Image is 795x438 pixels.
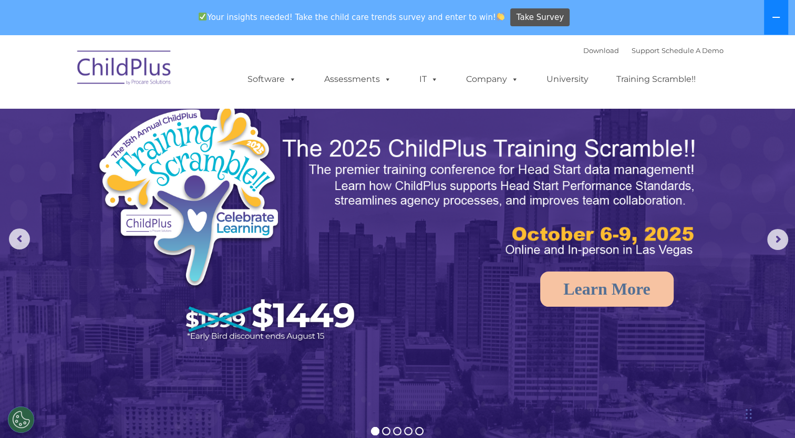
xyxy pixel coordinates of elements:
a: Learn More [540,272,674,307]
a: Schedule A Demo [662,46,724,55]
img: ChildPlus by Procare Solutions [72,43,177,96]
span: Last name [146,69,178,77]
a: Company [456,69,529,90]
a: Download [583,46,619,55]
a: University [536,69,599,90]
span: Your insights needed! Take the child care trends survey and enter to win! [194,7,509,27]
span: Take Survey [517,8,564,27]
a: Assessments [314,69,402,90]
a: IT [409,69,449,90]
span: Phone number [146,112,191,120]
div: Drag [746,398,752,430]
img: 👏 [497,13,504,20]
img: ✅ [199,13,207,20]
a: Software [237,69,307,90]
a: Support [632,46,659,55]
font: | [583,46,724,55]
button: Cookies Settings [8,406,34,433]
a: Training Scramble!! [606,69,706,90]
iframe: Chat Widget [624,325,795,438]
a: Take Survey [510,8,570,27]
